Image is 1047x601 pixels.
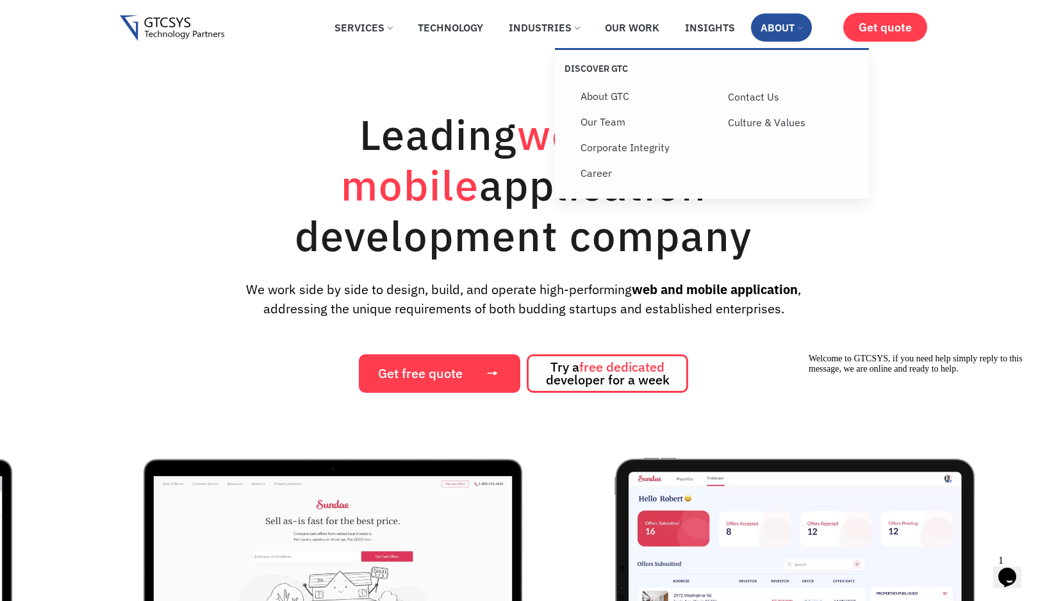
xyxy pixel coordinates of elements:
[378,367,463,380] span: Get free quote
[325,13,402,42] a: Services
[632,281,798,298] strong: web and mobile application
[120,15,224,42] img: Gtcsys logo
[751,13,812,42] a: About
[527,354,688,393] a: Try afree dedicated developer for a week
[5,5,219,25] span: Welcome to GTCSYS, if you need help simply reply to this message, we are online and ready to help.
[859,21,912,34] span: Get quote
[5,5,236,26] div: Welcome to GTCSYS, if you need help simply reply to this message, we are online and ready to help.
[571,109,718,135] a: Our Team
[225,280,822,318] p: We work side by side to design, build, and operate high-performing , addressing the unique requir...
[718,84,866,110] a: Contact Us
[718,110,866,135] a: Culture & Values
[359,354,520,393] a: Get free quote
[546,361,670,386] span: Try a developer for a week
[675,13,745,42] a: Insights
[235,109,812,261] h1: Leading application development company
[499,13,589,42] a: Industries
[993,550,1034,588] iframe: chat widget
[804,349,1034,543] iframe: chat widget
[571,83,718,109] a: About GTC
[565,63,712,74] p: Discover GTC
[341,107,688,212] span: web and mobile
[595,13,669,42] a: Our Work
[571,135,718,160] a: Corporate Integrity
[408,13,493,42] a: Technology
[571,160,718,186] a: Career
[843,13,927,42] a: Get quote
[579,358,664,375] span: free dedicated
